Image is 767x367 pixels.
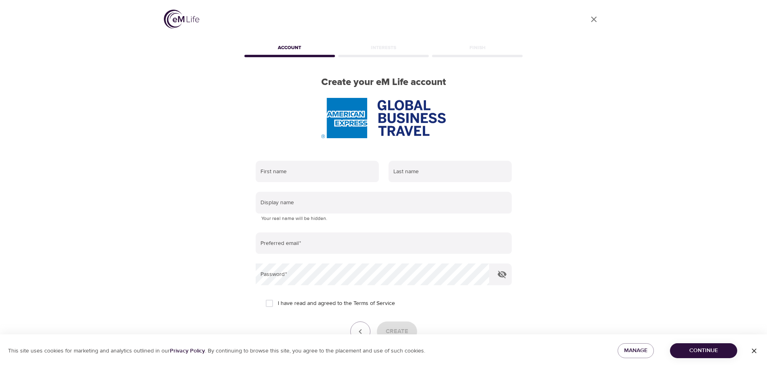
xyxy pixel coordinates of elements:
[164,10,199,29] img: logo
[321,98,445,138] img: AmEx%20GBT%20logo.png
[584,10,604,29] a: close
[676,346,731,356] span: Continue
[170,347,205,355] a: Privacy Policy
[670,343,737,358] button: Continue
[278,299,395,308] span: I have read and agreed to the
[624,346,647,356] span: Manage
[354,299,395,308] a: Terms of Service
[618,343,654,358] button: Manage
[261,215,506,223] p: Your real name will be hidden.
[243,77,525,88] h2: Create your eM Life account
